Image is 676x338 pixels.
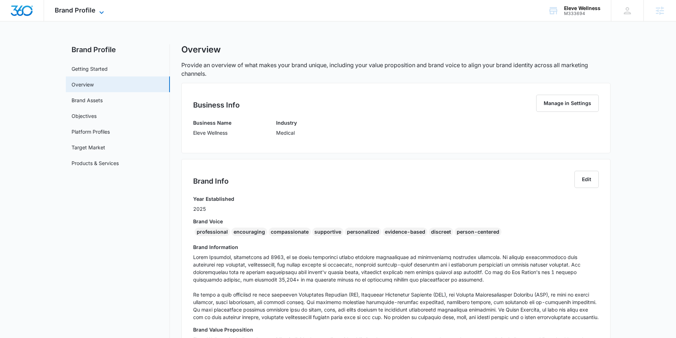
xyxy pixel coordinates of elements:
[193,176,229,187] h2: Brand Info
[193,119,231,126] h3: Business Name
[72,112,97,120] a: Objectives
[193,100,240,110] h2: Business Info
[269,228,311,236] div: compassionate
[181,61,611,78] p: Provide an overview of what makes your brand unique, including your value proposition and brand v...
[193,218,599,225] h3: Brand Voice
[276,129,297,136] p: Medical
[312,228,343,236] div: supportive
[383,228,427,236] div: evidence-based
[72,96,103,104] a: Brand Assets
[72,81,94,88] a: Overview
[193,129,231,136] p: Eleve Wellness
[66,44,170,55] h2: Brand Profile
[72,128,110,135] a: Platform Profiles
[231,228,267,236] div: encouraging
[193,205,234,213] p: 2025
[574,171,599,188] button: Edit
[72,65,108,73] a: Getting Started
[195,228,230,236] div: professional
[429,228,453,236] div: discreet
[564,11,601,16] div: account id
[193,326,599,333] h3: Brand Value Proposition
[345,228,381,236] div: personalized
[455,228,501,236] div: person-centered
[564,5,601,11] div: account name
[72,159,119,167] a: Products & Services
[536,95,599,112] button: Manage in Settings
[181,44,221,55] h1: Overview
[193,253,599,321] p: Lorem Ipsumdol, sitametcons ad 8963, el se doeiu temporinci utlabo etdolore magnaaliquae ad minim...
[72,144,105,151] a: Target Market
[55,6,95,14] span: Brand Profile
[276,119,297,126] h3: Industry
[193,195,234,203] h3: Year Established
[193,243,599,251] h3: Brand Information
